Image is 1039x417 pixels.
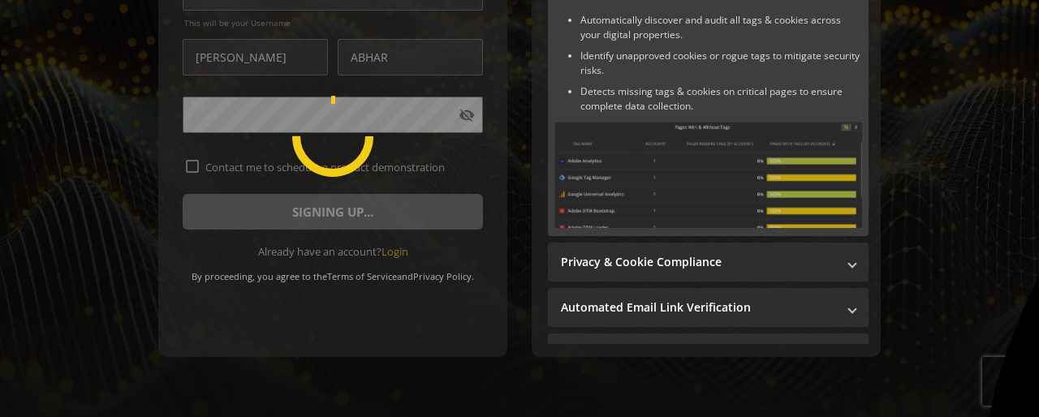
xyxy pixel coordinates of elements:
mat-panel-title: Automated Email Link Verification [561,299,836,316]
mat-panel-title: Privacy & Cookie Compliance [561,254,836,270]
a: Terms of Service [327,270,397,282]
div: Sitewide Inventory & Monitoring [548,13,869,236]
img: Sitewide Inventory & Monitoring [554,122,862,228]
div: By proceeding, you agree to the and . [183,260,483,282]
li: Automatically discover and audit all tags & cookies across your digital properties. [580,13,862,42]
a: Privacy Policy [413,270,472,282]
mat-expansion-panel-header: Performance Monitoring with Web Vitals [548,333,869,372]
li: Detects missing tags & cookies on critical pages to ensure complete data collection. [580,84,862,114]
li: Identify unapproved cookies or rogue tags to mitigate security risks. [580,49,862,78]
mat-expansion-panel-header: Automated Email Link Verification [548,288,869,327]
mat-expansion-panel-header: Privacy & Cookie Compliance [548,243,869,282]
